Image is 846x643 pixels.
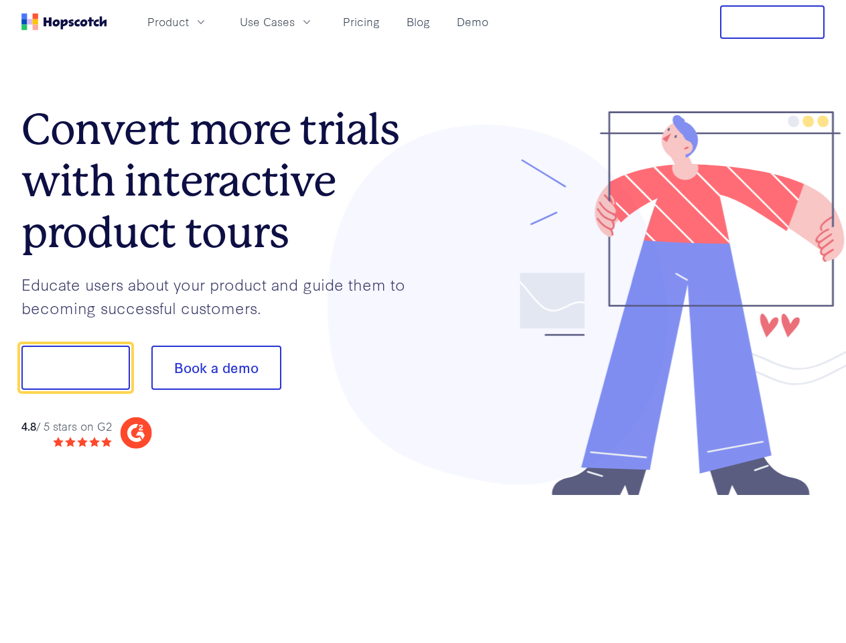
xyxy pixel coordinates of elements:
[21,104,423,258] h1: Convert more trials with interactive product tours
[21,418,36,433] strong: 4.8
[21,13,107,30] a: Home
[720,5,825,39] button: Free Trial
[21,346,130,390] button: Show me!
[401,11,435,33] a: Blog
[451,11,494,33] a: Demo
[240,13,295,30] span: Use Cases
[21,418,112,435] div: / 5 stars on G2
[21,273,423,319] p: Educate users about your product and guide them to becoming successful customers.
[232,11,322,33] button: Use Cases
[139,11,216,33] button: Product
[147,13,189,30] span: Product
[338,11,385,33] a: Pricing
[151,346,281,390] button: Book a demo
